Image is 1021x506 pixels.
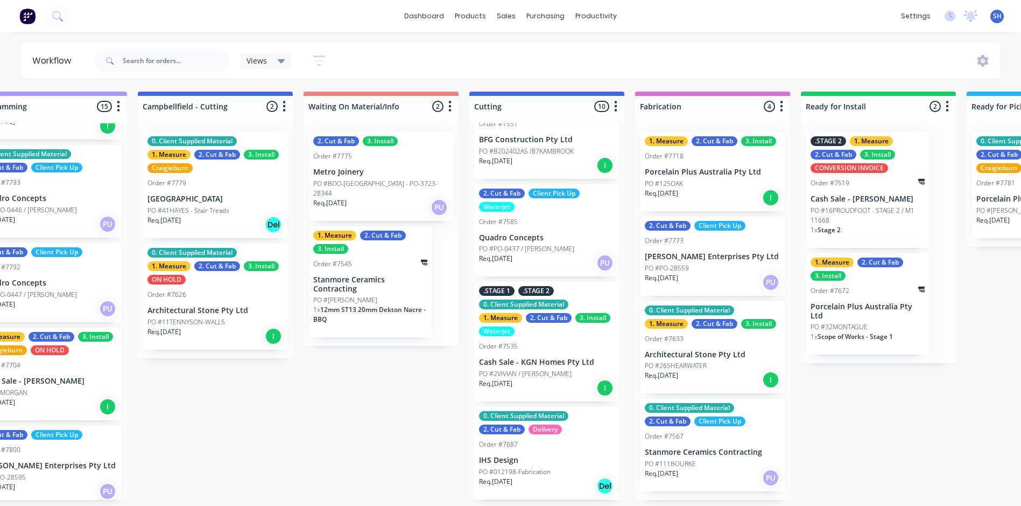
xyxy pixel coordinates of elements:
[479,358,615,367] p: Cash Sale - KGN Homes Pty Ltd
[313,259,352,269] div: Order #7545
[147,290,186,300] div: Order #7626
[645,136,688,146] div: 1. Measure
[143,244,287,350] div: 0. Client Supplied Material1. Measure2. Cut & Fab3. InstallON HOLDOrder #7626Architectural Stone ...
[479,217,518,227] div: Order #7585
[147,206,229,216] p: PO #41HAYES - Stair Treads
[31,430,82,440] div: Client Pick Up
[741,136,776,146] div: 3. Install
[99,300,116,317] div: PU
[857,258,903,267] div: 2. Cut & Fab
[313,295,377,305] p: PO #[PERSON_NAME]
[313,305,320,314] span: 1 x
[313,179,449,198] p: PO #BDO-[GEOGRAPHIC_DATA] - PO-3723-28344
[645,306,734,315] div: 0. Client Supplied Material
[244,150,279,160] div: 3. Install
[811,225,818,234] span: 1 x
[313,275,427,294] p: Stanmore Ceramics Contracting
[31,163,82,172] div: Client Pick Up
[32,54,76,67] div: Workflow
[31,247,82,257] div: Client Pick Up
[475,282,619,401] div: .STAGE 1.STAGE 20. Client Supplied Material1. Measure2. Cut & Fab3. InstallWaterjetOrder #7535Cas...
[479,313,522,323] div: 1. Measure
[265,216,282,233] div: Del
[640,132,785,211] div: 1. Measure2. Cut & Fab3. InstallOrder #7718Porcelain Plus Australia Pty LtdPO #125OAKReq.[DATE]I
[529,189,580,198] div: Client Pick Up
[479,244,574,254] p: PO #PO-0437 / [PERSON_NAME]
[640,301,785,394] div: 0. Client Supplied Material1. Measure2. Cut & Fab3. InstallOrder #7633Architectural Stone Pty Ltd...
[645,319,688,329] div: 1. Measure
[479,189,525,198] div: 2. Cut & Fab
[811,286,849,296] div: Order #7672
[313,305,426,324] span: 12mm ST13 20mm Dekton Nacre - BBQ
[521,8,570,24] div: purchasing
[811,195,925,204] p: Cash Sale - [PERSON_NAME]
[806,253,929,355] div: 1. Measure2. Cut & Fab3. InstallOrder #7672Porcelain Plus Australia Pty LtdPO #32MONTAGUE1xScope ...
[123,50,229,72] input: Search for orders...
[645,168,780,177] p: Porcelain Plus Australia Pty Ltd
[313,168,449,177] p: Metro Joinery
[475,100,619,179] div: Order #7551BFG Construction Pty LtdPO #B202402AS /87KAMBROOKReq.[DATE]I
[645,448,780,457] p: Stanmore Ceramics Contracting
[31,345,69,355] div: ON HOLD
[645,334,684,344] div: Order #7633
[313,136,359,146] div: 2. Cut & Fab
[596,254,614,272] div: PU
[762,274,779,291] div: PU
[313,244,348,254] div: 3. Install
[479,456,615,465] p: IHS Design
[479,411,568,421] div: 0. Client Supplied Material
[363,136,398,146] div: 3. Install
[99,117,116,135] div: I
[147,195,283,204] p: [GEOGRAPHIC_DATA]
[596,157,614,174] div: I
[896,8,936,24] div: settings
[645,189,678,198] p: Req. [DATE]
[694,221,745,231] div: Client Pick Up
[194,150,240,160] div: 2. Cut & Fab
[645,179,683,189] p: PO #125OAK
[29,332,74,342] div: 2. Cut & Fab
[244,261,279,271] div: 3. Install
[518,286,554,296] div: .STAGE 2
[479,440,518,449] div: Order #7687
[479,254,512,264] p: Req. [DATE]
[479,233,615,242] p: Quadro Concepts
[479,135,615,144] p: BFG Construction Pty Ltd
[479,379,512,389] p: Req. [DATE]
[692,319,737,329] div: 2. Cut & Fab
[640,217,785,296] div: 2. Cut & FabClient Pick UpOrder #7773[PERSON_NAME] Enterprises Pty LtdPO #PO-28559Req.[DATE]PU
[147,261,191,271] div: 1. Measure
[529,425,562,434] div: Delivery
[247,55,267,66] span: Views
[479,300,568,309] div: 0. Client Supplied Material
[811,136,846,146] div: .STAGE 2
[645,151,684,161] div: Order #7718
[741,319,776,329] div: 3. Install
[645,469,678,479] p: Req. [DATE]
[99,216,116,233] div: PU
[147,306,283,315] p: Architectural Stone Pty Ltd
[762,469,779,487] div: PU
[479,369,572,379] p: PO #2VIVIAN / [PERSON_NAME]
[147,178,186,188] div: Order #7779
[309,132,453,221] div: 2. Cut & Fab3. InstallOrder #7775Metro JoineryPO #BDO-[GEOGRAPHIC_DATA] - PO-3723-28344Req.[DATE]PU
[313,151,352,161] div: Order #7775
[309,226,432,338] div: 1. Measure2. Cut & Fab3. InstallOrder #7545Stanmore Ceramics ContractingPO #[PERSON_NAME]1x12mm S...
[479,286,515,296] div: .STAGE 1
[811,271,846,281] div: 3. Install
[850,136,893,146] div: 1. Measure
[399,8,449,24] a: dashboard
[475,407,619,500] div: 0. Client Supplied Material2. Cut & FabDeliveryOrder #7687IHS DesignPO #012198-FabricationReq.[DA...
[147,136,237,146] div: 0. Client Supplied Material
[479,467,551,477] p: PO #012198-Fabrication
[479,342,518,351] div: Order #7535
[147,327,181,337] p: Req. [DATE]
[479,156,512,166] p: Req. [DATE]
[526,313,572,323] div: 2. Cut & Fab
[645,403,734,413] div: 0. Client Supplied Material
[692,136,737,146] div: 2. Cut & Fab
[479,477,512,487] p: Req. [DATE]
[479,119,518,129] div: Order #7551
[811,258,854,267] div: 1. Measure
[313,231,356,240] div: 1. Measure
